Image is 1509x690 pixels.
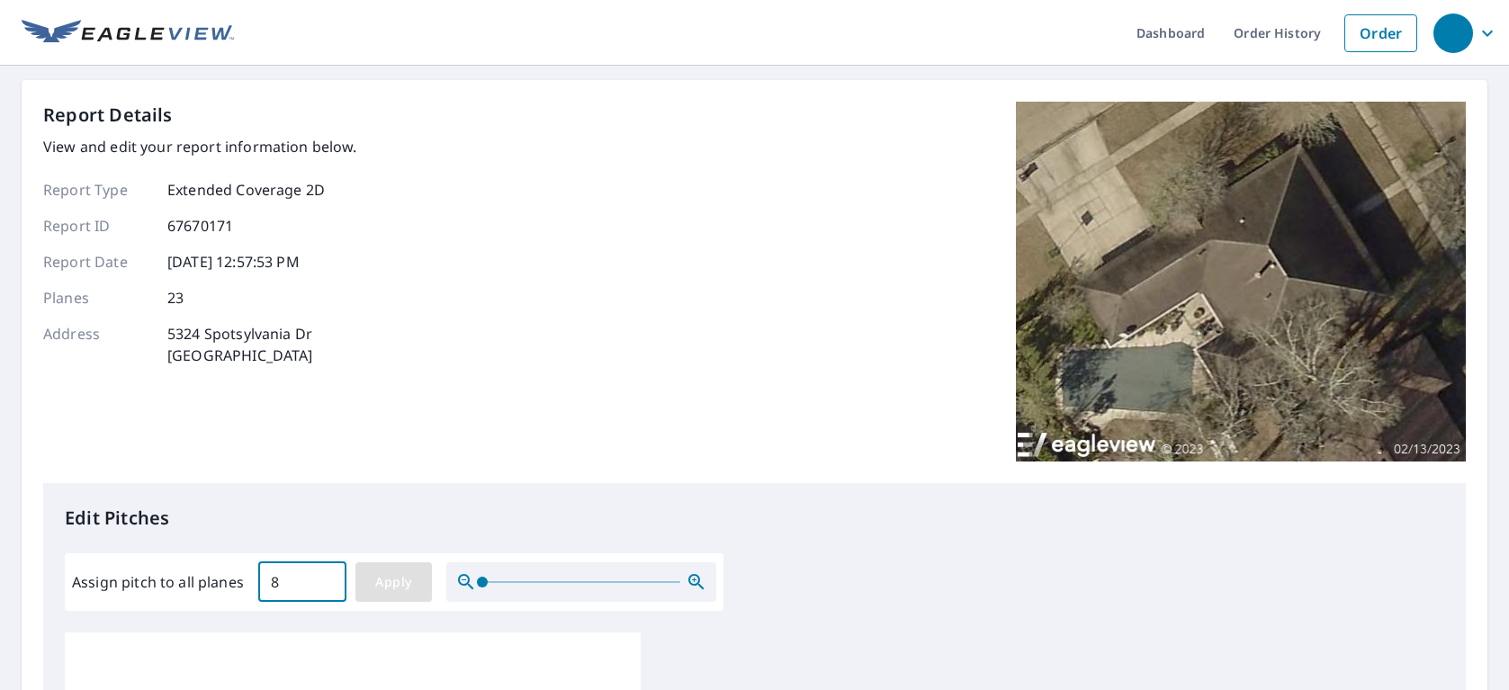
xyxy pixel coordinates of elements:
[43,179,151,201] p: Report Type
[167,251,300,273] p: [DATE] 12:57:53 PM
[43,136,357,157] p: View and edit your report information below.
[370,571,418,594] span: Apply
[43,215,151,237] p: Report ID
[43,323,151,366] p: Address
[43,287,151,309] p: Planes
[22,20,234,47] img: EV Logo
[258,557,346,607] input: 00.0
[167,179,325,201] p: Extended Coverage 2D
[355,562,432,602] button: Apply
[167,215,233,237] p: 67670171
[43,251,151,273] p: Report Date
[1344,14,1417,52] a: Order
[65,505,1444,532] p: Edit Pitches
[167,287,184,309] p: 23
[43,102,173,129] p: Report Details
[167,323,313,366] p: 5324 Spotsylvania Dr [GEOGRAPHIC_DATA]
[1016,102,1466,461] img: Top image
[72,571,244,593] label: Assign pitch to all planes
